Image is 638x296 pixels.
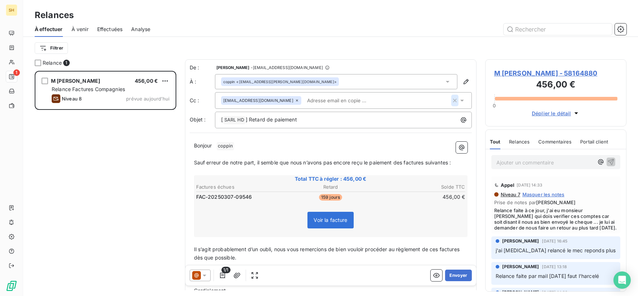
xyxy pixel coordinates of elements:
span: Niveau 8 [62,96,82,102]
div: Open Intercom Messenger [613,271,631,289]
th: Solde TTC [376,183,466,191]
span: Cordialement, [194,287,228,293]
th: Factures échues [196,183,285,191]
span: [DATE] 14:28 [542,290,568,295]
span: 1 [13,69,20,76]
td: 456,00 € [376,193,466,201]
span: Analyse [131,26,150,33]
span: ] Retard de paiement [246,116,297,123]
span: Tout [490,139,501,145]
button: Filtrer [35,42,68,54]
h3: 456,00 € [494,78,618,93]
span: Relance Factures Compagnies [52,86,125,92]
span: À effectuer [35,26,63,33]
span: Effectuées [97,26,123,33]
span: [ [221,116,223,123]
span: Masquer les notes [522,192,565,197]
span: Commentaires [538,139,572,145]
span: De : [190,64,215,71]
span: [PERSON_NAME] [216,65,250,70]
span: Déplier le détail [532,110,571,117]
span: [EMAIL_ADDRESS][DOMAIN_NAME] [223,98,293,103]
button: Envoyer [445,270,471,281]
div: SH [6,4,17,16]
input: Adresse email en copie ... [304,95,388,106]
span: 1/1 [221,267,230,273]
span: Niveau 7 [500,192,520,197]
span: [DATE] 14:33 [517,183,542,187]
span: M [PERSON_NAME] - 58164880 [494,68,618,78]
span: j'ai [MEDICAL_DATA] relancé le mec reponds plus [496,247,616,253]
span: coppin [223,79,235,84]
span: Portail client [580,139,608,145]
span: 0 [493,103,496,108]
span: Appel [501,182,515,188]
span: 159 jours [319,194,342,201]
div: <[EMAIL_ADDRESS][PERSON_NAME][DOMAIN_NAME]> [223,79,337,84]
span: Relance faite par mail [DATE] faut l'harcelé [496,273,599,279]
span: prévue aujourd’hui [126,96,169,102]
span: [PERSON_NAME] [502,263,539,270]
span: 1 [63,60,70,66]
span: FAC-20250307-09546 [196,193,252,201]
span: Bonjour [194,142,212,149]
span: [DATE] 16:45 [542,239,568,243]
span: M [PERSON_NAME] [51,78,100,84]
span: [PERSON_NAME] [536,200,576,205]
span: [PERSON_NAME] [502,289,539,296]
span: Prise de notes par [494,200,618,205]
h3: Relances [35,9,74,22]
span: Voir la facture [314,217,347,223]
span: SARL HD [223,116,245,124]
span: Sauf erreur de notre part, il semble que nous n’avons pas encore reçu le paiement des factures su... [194,159,451,166]
input: Rechercher [504,23,612,35]
img: Logo LeanPay [6,280,17,292]
span: [PERSON_NAME] [502,238,539,244]
span: Relance faite à ce jour, j'ai eu monsieur [PERSON_NAME] qui dois verifier ces comptes car soit di... [494,207,618,231]
span: À venir [72,26,89,33]
label: Cc : [190,97,215,104]
div: grid [35,71,176,296]
th: Retard [286,183,375,191]
span: [DATE] 13:18 [542,265,567,269]
label: À : [190,78,215,85]
span: coppin [217,142,234,150]
span: Il s’agit probablement d’un oubli, nous vous remercions de bien vouloir procéder au règlement de ... [194,246,461,261]
button: Déplier le détail [530,109,582,117]
span: 456,00 € [135,78,158,84]
span: Relances [509,139,530,145]
span: - [EMAIL_ADDRESS][DOMAIN_NAME] [251,65,323,70]
span: Total TTC à régler : 456,00 € [195,175,466,183]
span: Relance [43,59,62,67]
span: Objet : [190,116,206,123]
